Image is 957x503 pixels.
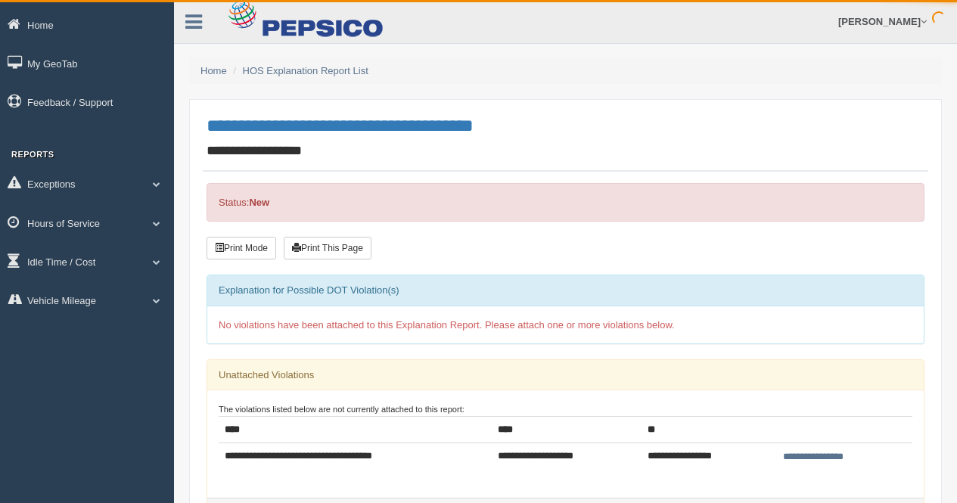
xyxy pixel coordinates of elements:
div: Status: [207,183,924,222]
div: Unattached Violations [207,360,924,390]
a: HOS Explanation Report List [243,65,368,76]
strong: New [249,197,269,208]
button: Print Mode [207,237,276,259]
button: Print This Page [284,237,371,259]
small: The violations listed below are not currently attached to this report: [219,405,465,414]
span: No violations have been attached to this Explanation Report. Please attach one or more violations... [219,319,675,331]
div: Explanation for Possible DOT Violation(s) [207,275,924,306]
a: Home [200,65,227,76]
